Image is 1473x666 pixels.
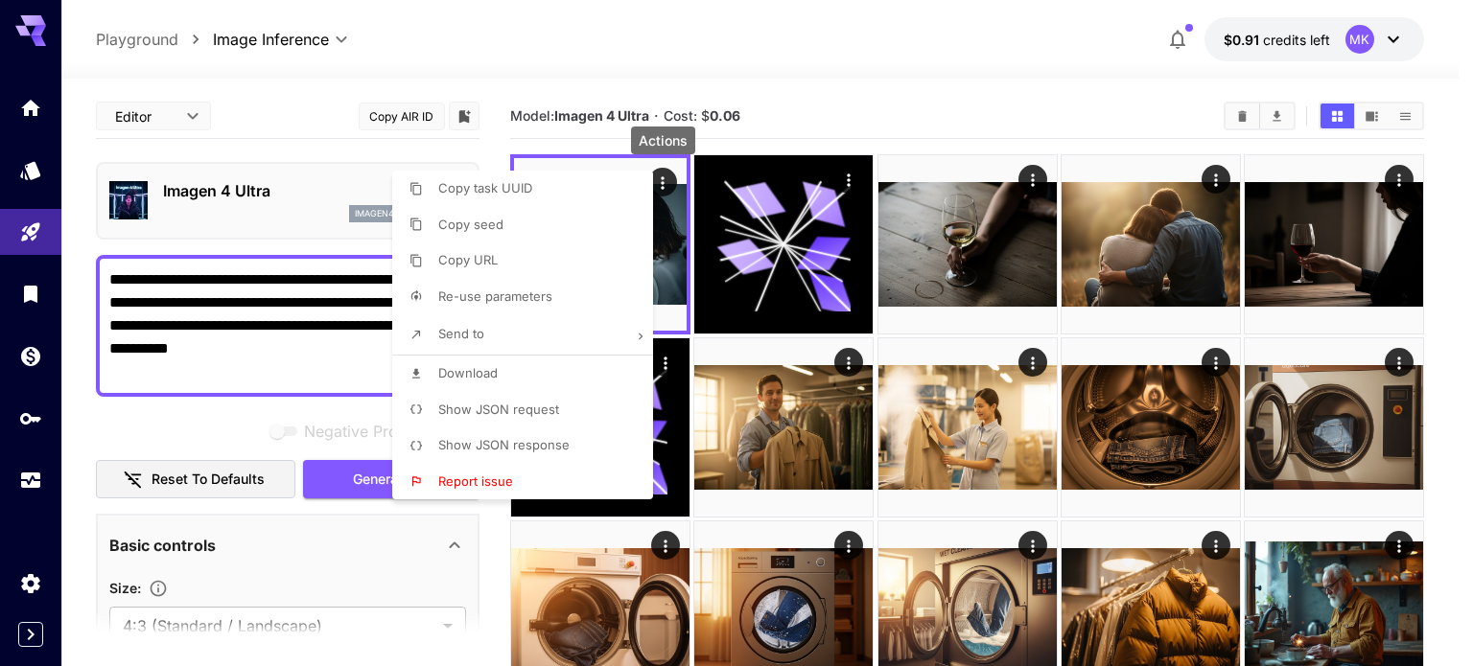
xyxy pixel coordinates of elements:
span: Send to [438,326,484,341]
span: Copy seed [438,217,503,232]
span: Download [438,365,498,380]
span: Re-use parameters [438,288,552,304]
span: Copy task UUID [438,180,532,195]
span: Report issue [438,473,513,489]
span: Copy URL [438,252,498,267]
span: Show JSON response [438,437,570,452]
div: Actions [631,126,695,154]
span: Show JSON request [438,402,559,417]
